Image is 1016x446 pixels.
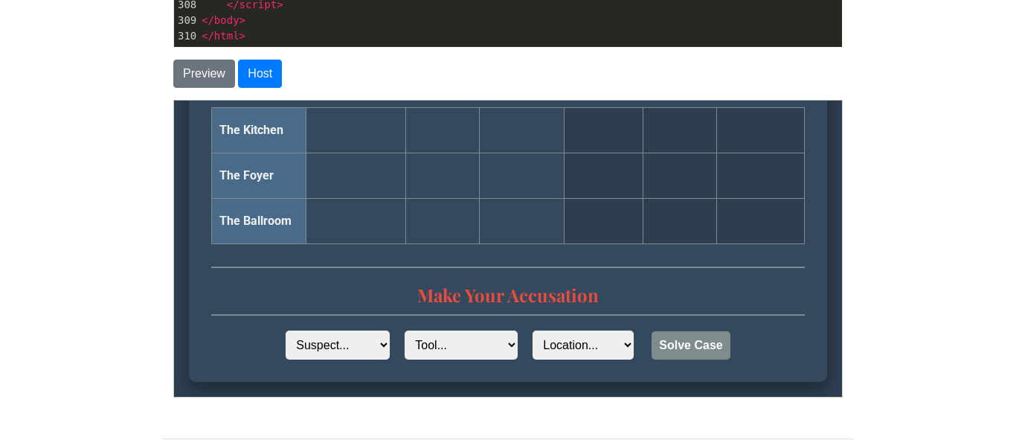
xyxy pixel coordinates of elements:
[239,30,245,42] span: >
[174,13,199,28] div: 309
[214,30,239,42] span: html
[202,30,214,42] span: </
[173,60,235,88] button: Preview
[478,231,556,259] button: Solve Case
[239,14,245,26] span: >
[238,60,282,88] button: Host
[202,14,214,26] span: </
[38,98,132,143] td: The Ballroom
[38,52,132,98] td: The Foyer
[38,7,132,52] td: The Kitchen
[174,28,199,44] div: 310
[214,14,239,26] span: body
[37,182,631,215] h2: Make Your Accusation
